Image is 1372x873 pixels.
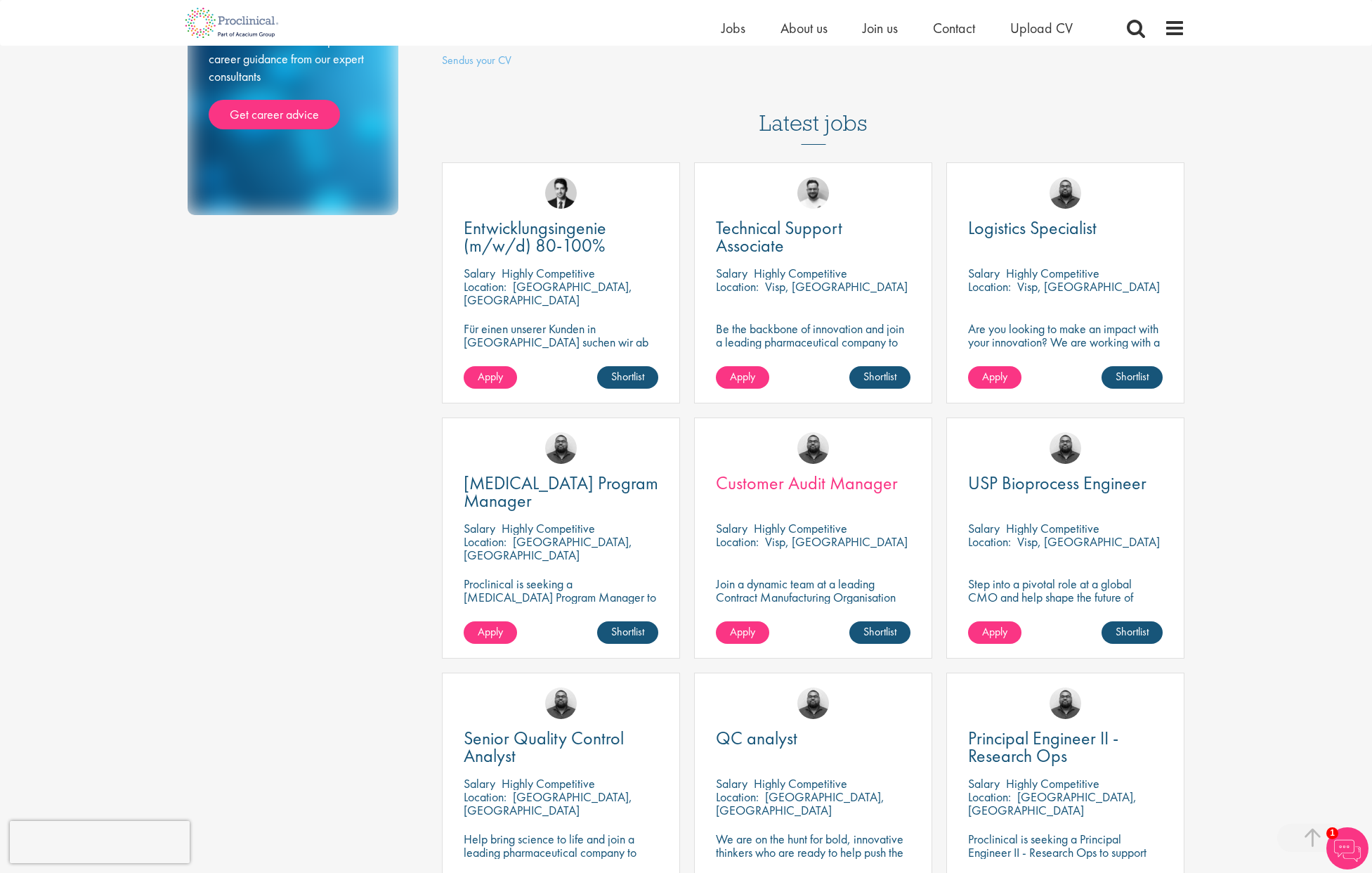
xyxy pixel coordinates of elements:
[1017,278,1160,295] p: Visp, [GEOGRAPHIC_DATA]
[933,19,975,37] span: Contact
[464,474,658,510] a: [MEDICAL_DATA] Program Manager
[1102,366,1163,389] a: Shortlist
[464,278,507,295] span: Location:
[849,621,910,644] a: Shortlist
[464,789,632,818] p: [GEOGRAPHIC_DATA], [GEOGRAPHIC_DATA]
[721,19,745,37] span: Jobs
[716,730,910,747] a: QC analyst
[754,265,847,281] p: Highly Competitive
[478,624,503,639] span: Apply
[464,322,658,389] p: Für einen unserer Kunden in [GEOGRAPHIC_DATA] suchen wir ab sofort einen Entwicklungsingenieur Ku...
[464,533,507,550] span: Location:
[730,369,755,384] span: Apply
[968,789,1137,818] p: [GEOGRAPHIC_DATA], [GEOGRAPHIC_DATA]
[464,789,507,805] span: Location:
[545,177,577,209] img: Thomas Wenig
[780,19,828,37] a: About us
[716,726,797,750] span: QC analyst
[464,366,517,389] a: Apply
[765,533,908,550] p: Visp, [GEOGRAPHIC_DATA]
[716,471,898,495] span: Customer Audit Manager
[968,577,1163,617] p: Step into a pivotal role at a global CMO and help shape the future of healthcare manufacturing.
[716,789,759,805] span: Location:
[209,100,340,129] a: Get career advice
[464,520,495,536] span: Salary
[968,621,1021,644] a: Apply
[716,219,910,254] a: Technical Support Associate
[464,471,658,512] span: [MEDICAL_DATA] Program Manager
[1010,19,1073,37] a: Upload CV
[797,687,829,719] img: Ashley Bennett
[716,278,759,295] span: Location:
[968,730,1163,765] a: Principal Engineer II - Research Ops
[765,278,908,295] p: Visp, [GEOGRAPHIC_DATA]
[464,775,495,791] span: Salary
[968,474,1163,492] a: USP Bioprocess Engineer
[968,726,1118,768] span: Principal Engineer II - Research Ops
[968,216,1097,240] span: Logistics Specialist
[716,366,769,389] a: Apply
[545,432,577,464] img: Ashley Bennett
[502,775,595,791] p: Highly Competitive
[968,775,1000,791] span: Salary
[209,32,377,129] div: From CV and interview tips to career guidance from our expert consultants
[968,278,1011,295] span: Location:
[464,278,632,308] p: [GEOGRAPHIC_DATA], [GEOGRAPHIC_DATA]
[464,730,658,765] a: Senior Quality Control Analyst
[968,520,1000,536] span: Salary
[464,577,658,657] p: Proclinical is seeking a [MEDICAL_DATA] Program Manager to join our client's team for an exciting...
[968,366,1021,389] a: Apply
[716,322,910,375] p: Be the backbone of innovation and join a leading pharmaceutical company to help keep life-changin...
[754,520,847,536] p: Highly Competitive
[716,621,769,644] a: Apply
[10,821,190,863] iframe: reCAPTCHA
[464,533,632,563] p: [GEOGRAPHIC_DATA], [GEOGRAPHIC_DATA]
[1050,687,1081,719] img: Ashley Bennett
[1102,621,1163,644] a: Shortlist
[1017,533,1160,550] p: Visp, [GEOGRAPHIC_DATA]
[1006,265,1099,281] p: Highly Competitive
[464,219,658,254] a: Entwicklungsingenie (m/w/d) 80-100%
[597,621,658,644] a: Shortlist
[716,520,747,536] span: Salary
[597,366,658,389] a: Shortlist
[968,265,1000,281] span: Salary
[545,687,577,719] img: Ashley Bennett
[1326,827,1338,839] span: 1
[797,177,829,209] img: Emile De Beer
[464,726,624,768] span: Senior Quality Control Analyst
[1326,827,1368,869] img: Chatbot
[442,53,511,67] a: Sendus your CV
[1050,177,1081,209] img: Ashley Bennett
[716,789,884,818] p: [GEOGRAPHIC_DATA], [GEOGRAPHIC_DATA]
[797,432,829,464] img: Ashley Bennett
[716,577,910,630] p: Join a dynamic team at a leading Contract Manufacturing Organisation and contribute to groundbrea...
[716,533,759,550] span: Location:
[968,789,1011,805] span: Location:
[968,471,1146,495] span: USP Bioprocess Engineer
[502,265,595,281] p: Highly Competitive
[968,533,1011,550] span: Location:
[968,322,1163,389] p: Are you looking to make an impact with your innovation? We are working with a well-established ph...
[982,624,1007,639] span: Apply
[982,369,1007,384] span: Apply
[716,265,747,281] span: Salary
[1006,520,1099,536] p: Highly Competitive
[863,19,898,37] a: Join us
[1050,432,1081,464] img: Ashley Bennett
[464,216,606,257] span: Entwicklungsingenie (m/w/d) 80-100%
[478,369,503,384] span: Apply
[849,366,910,389] a: Shortlist
[716,775,747,791] span: Salary
[716,474,910,492] a: Customer Audit Manager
